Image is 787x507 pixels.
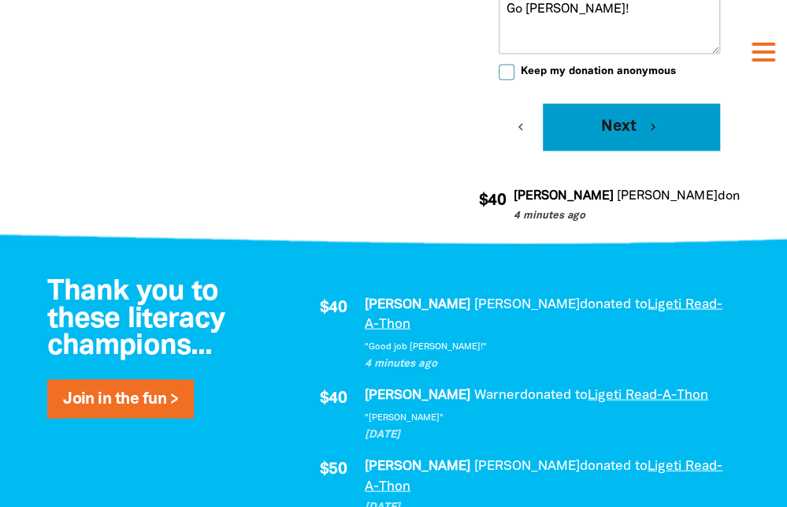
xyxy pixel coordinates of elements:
span: donated to [580,460,648,472]
span: $50 [320,461,347,478]
p: [DATE] [365,427,724,442]
a: Join in the fun > [63,391,178,406]
span: donated to [646,190,710,201]
a: Ligeti Read-A-Thon [588,389,708,401]
div: Donation stream [479,186,740,223]
span: donated to [580,298,648,310]
em: [PERSON_NAME] [365,460,470,472]
i: chevron_left [514,120,528,134]
a: Ligeti Read-A-Thon [365,460,722,492]
em: Warner [474,389,520,401]
span: donated to [520,389,588,401]
em: [PERSON_NAME] [474,298,580,310]
span: Thank you to these literacy champions... [47,278,225,360]
input: Keep my donation anonymous [499,64,514,80]
em: "[PERSON_NAME]" [365,413,444,421]
em: "Good job [PERSON_NAME]!" [365,342,487,350]
em: [PERSON_NAME] [365,298,470,310]
span: $40 [320,300,347,316]
em: [PERSON_NAME] [443,190,543,201]
em: [PERSON_NAME] [474,460,580,472]
em: [PERSON_NAME] [546,190,646,201]
button: chevron_left [499,103,543,151]
textarea: Go [PERSON_NAME]! [499,2,719,53]
button: Next chevron_right [543,103,720,151]
p: 4 minutes ago [365,356,724,371]
i: chevron_right [646,120,660,134]
span: $40 [320,390,347,407]
span: Keep my donation anonymous [521,64,676,79]
em: [PERSON_NAME] [365,389,470,401]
